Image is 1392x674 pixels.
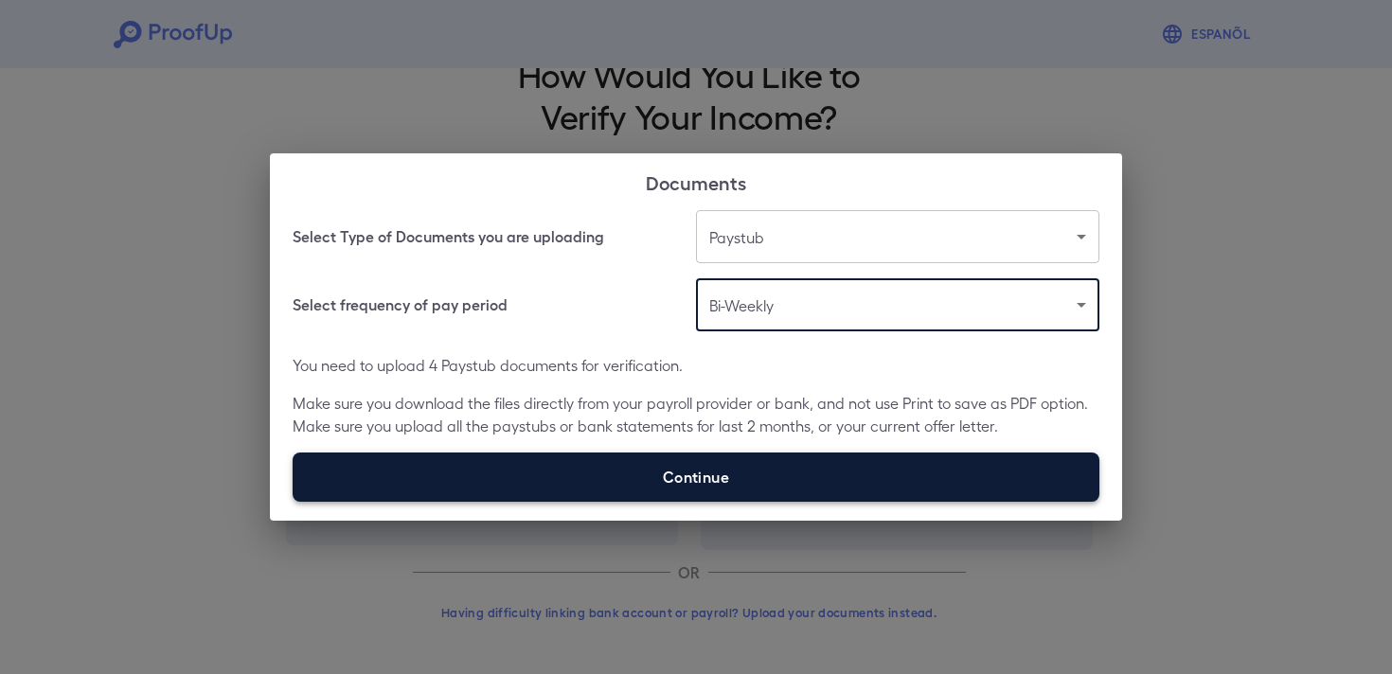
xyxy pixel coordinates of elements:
[293,225,604,248] h6: Select Type of Documents you are uploading
[293,293,508,316] h6: Select frequency of pay period
[293,452,1099,502] label: Continue
[696,278,1099,331] div: Bi-Weekly
[696,210,1099,263] div: Paystub
[293,354,1099,377] p: You need to upload 4 Paystub documents for verification.
[270,153,1122,210] h2: Documents
[293,392,1099,437] p: Make sure you download the files directly from your payroll provider or bank, and not use Print t...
